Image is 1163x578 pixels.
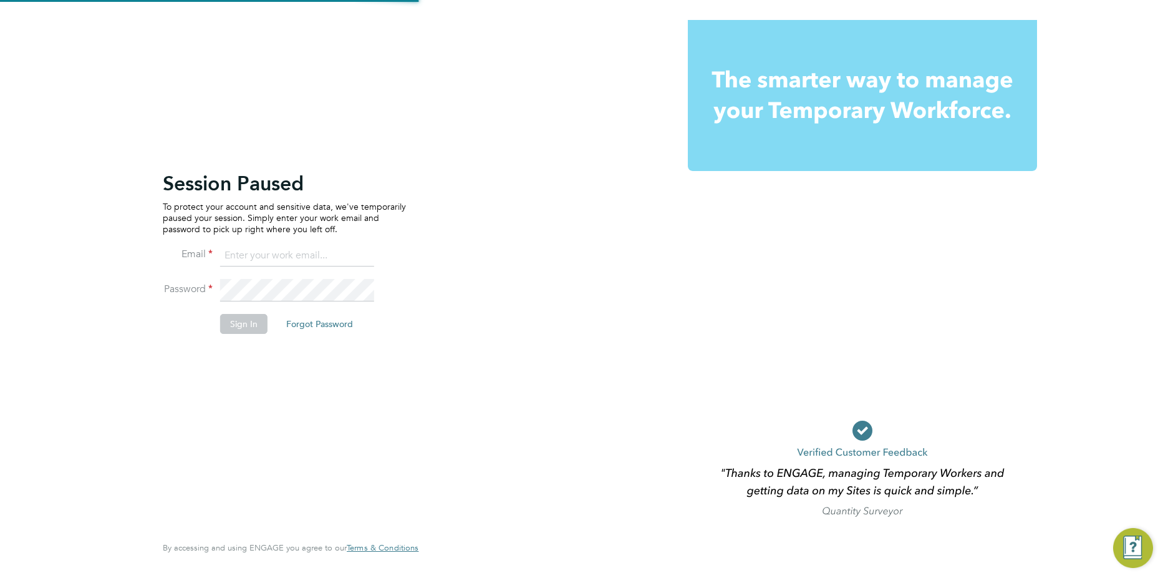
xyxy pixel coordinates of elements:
button: Engage Resource Center [1113,528,1153,568]
button: Sign In [220,314,268,334]
label: Email [163,248,213,261]
input: Enter your work email... [220,245,374,267]
a: Terms & Conditions [347,543,418,553]
span: Terms & Conditions [347,542,418,553]
h2: Session Paused [163,171,406,196]
button: Forgot Password [276,314,363,334]
label: Password [163,283,213,296]
span: By accessing and using ENGAGE you agree to our [163,542,418,553]
p: To protect your account and sensitive data, we've temporarily paused your session. Simply enter y... [163,201,406,235]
